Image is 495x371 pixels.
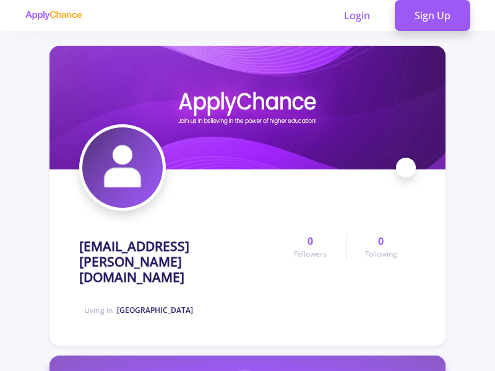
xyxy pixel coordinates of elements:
span: [GEOGRAPHIC_DATA] [117,305,193,315]
span: 0 [378,234,384,249]
img: applychance logo text only [25,11,82,20]
span: Living in : [84,305,193,315]
span: Following [365,249,397,260]
span: 0 [308,234,313,249]
img: ali2047.taghavi@gmail.comavatar [82,127,163,208]
a: 0Following [346,234,416,260]
h1: [EMAIL_ADDRESS][PERSON_NAME][DOMAIN_NAME] [79,239,275,286]
img: ali2047.taghavi@gmail.comcover image [49,46,445,169]
a: 0Followers [275,234,345,260]
span: Followers [294,249,327,260]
